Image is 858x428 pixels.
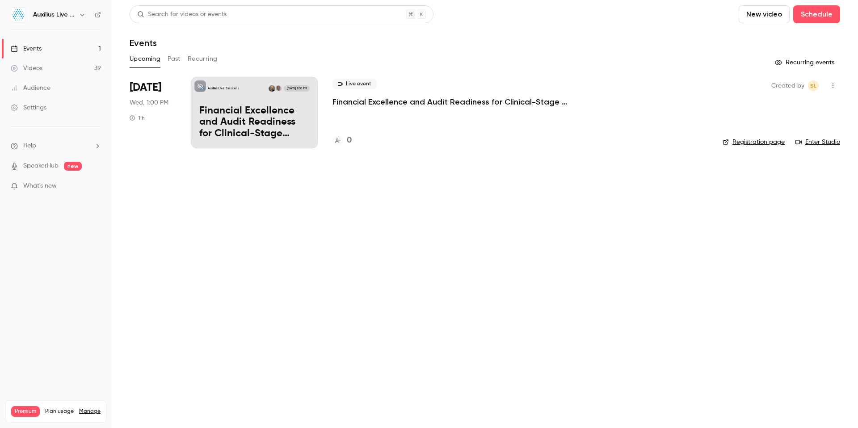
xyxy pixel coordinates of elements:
[23,161,59,171] a: SpeakerHub
[130,52,160,66] button: Upcoming
[130,98,168,107] span: Wed, 1:00 PM
[332,134,352,147] a: 0
[23,141,36,151] span: Help
[347,134,352,147] h4: 0
[810,80,816,91] span: SL
[90,182,101,190] iframe: Noticeable Trigger
[45,408,74,415] span: Plan usage
[275,85,282,92] img: Ousmane Caba
[188,52,218,66] button: Recurring
[130,114,145,122] div: 1 h
[332,79,377,89] span: Live event
[137,10,227,19] div: Search for videos or events
[199,105,310,140] p: Financial Excellence and Audit Readiness for Clinical-Stage Biopharma
[771,55,840,70] button: Recurring events
[79,408,101,415] a: Manage
[11,8,25,22] img: Auxilius Live Sessions
[23,181,57,191] span: What's new
[191,77,318,148] a: Financial Excellence and Audit Readiness for Clinical-Stage Biopharma Auxilius Live SessionsOusma...
[11,103,46,112] div: Settings
[808,80,819,91] span: Sharon Langan
[11,44,42,53] div: Events
[269,85,275,92] img: Erin Warner Guill
[795,138,840,147] a: Enter Studio
[723,138,785,147] a: Registration page
[793,5,840,23] button: Schedule
[130,77,177,148] div: Oct 29 Wed, 1:00 PM (America/New York)
[130,80,161,95] span: [DATE]
[168,52,181,66] button: Past
[130,38,157,48] h1: Events
[771,80,804,91] span: Created by
[332,97,601,107] a: Financial Excellence and Audit Readiness for Clinical-Stage Biopharma
[739,5,790,23] button: New video
[33,10,75,19] h6: Auxilius Live Sessions
[11,84,50,92] div: Audience
[208,86,239,91] p: Auxilius Live Sessions
[284,85,309,92] span: [DATE] 1:00 PM
[11,64,42,73] div: Videos
[11,406,40,417] span: Premium
[11,141,101,151] li: help-dropdown-opener
[64,162,82,171] span: new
